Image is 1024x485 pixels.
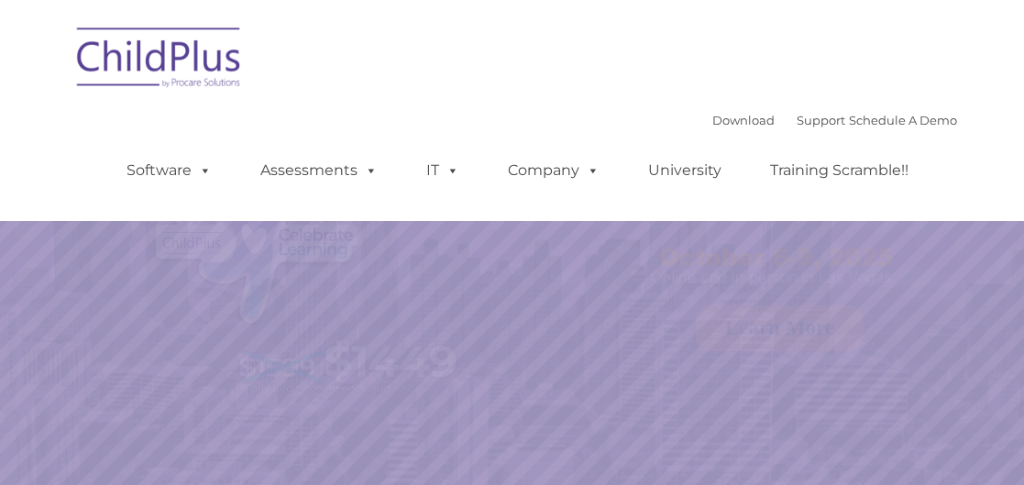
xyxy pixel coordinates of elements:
[490,152,618,189] a: Company
[849,113,957,127] a: Schedule A Demo
[712,113,957,127] font: |
[242,152,396,189] a: Assessments
[68,15,251,106] img: ChildPlus by Procare Solutions
[630,152,740,189] a: University
[752,152,927,189] a: Training Scramble!!
[696,305,864,351] a: Learn More
[712,113,775,127] a: Download
[797,113,845,127] a: Support
[408,152,478,189] a: IT
[108,152,230,189] a: Software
